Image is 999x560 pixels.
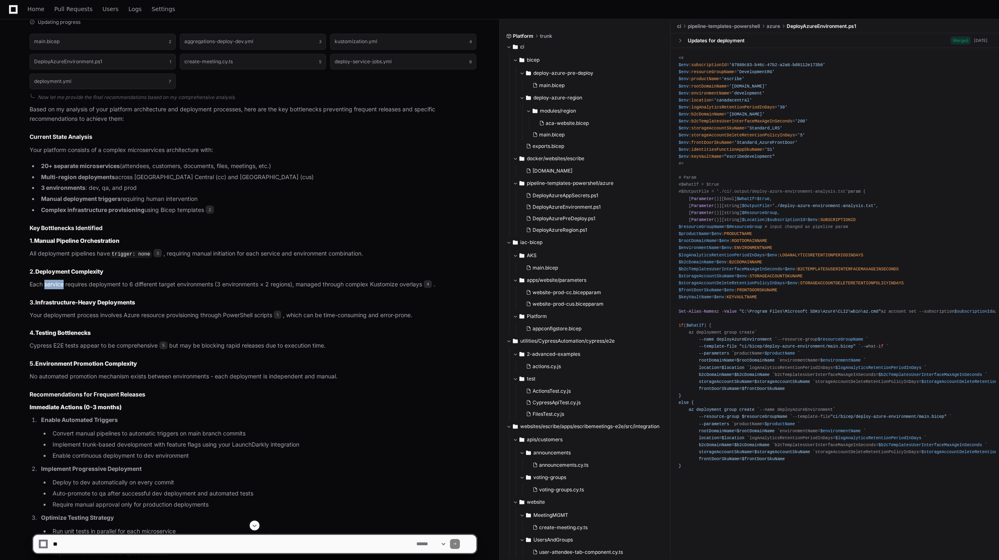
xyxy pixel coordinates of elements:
[30,34,176,49] button: main.bicep2
[724,154,775,159] span: "escribedevelopment"
[519,67,664,80] button: deploy-azure-pre-deploy
[533,388,571,394] span: ActionsTest.cy.js
[820,358,861,363] span: $environmentName
[679,126,689,131] span: $env
[732,245,772,250] span: :ENVIRONMENTNAME
[797,133,805,138] span: '5'
[724,295,757,300] span: :KEYVAULTNAME
[691,210,714,215] span: Parameter
[772,203,876,208] span: './deploy-azure-environment-analysis.txt'
[721,231,752,236] span: :PRODUCTNAME
[513,310,664,323] button: Platform
[523,397,659,408] button: CypressApiTest.cy.js
[689,119,792,124] span: :b2cTemplatesUserInterfaceMaxAgeInSeconds
[533,168,572,174] span: [DOMAIN_NAME]
[34,39,60,44] h1: main.bicep
[519,471,664,484] button: voting-groups
[797,281,904,286] span: :STORAGEACCOUNTDELETERETENTIONPOLICYINDAYS
[30,145,476,155] p: Your platform consists of a complex microservices architecture with:
[330,54,476,69] button: deploy-service-jobs.yml6
[533,449,571,456] span: announcements
[679,140,689,145] span: $env
[152,7,175,12] span: Settings
[729,62,825,67] span: '87880c83-b46c-47b2-a2a8-bd0112e173b0'
[539,82,565,89] span: main.bicep
[506,420,664,433] button: websites/escribe/apps/escribemeetings-e2e/src/integration
[30,372,476,381] p: No automated promotion mechanism exists between environments - each deployment is independent and...
[729,84,767,89] span: '[DOMAIN_NAME]'
[180,54,326,69] button: create-meeting.cy.ts5
[830,414,946,419] span: "ci/bicep/deploy-azure-environment/main.bicep"
[757,196,770,201] span: $true
[689,62,726,67] span: :subscriptionId
[39,205,476,215] li: using Bicep templates
[737,274,747,279] span: $env
[533,143,564,150] span: exports.bicep
[679,112,689,117] span: $env
[679,69,689,74] span: $env
[526,104,664,118] button: modules/region
[533,227,587,233] span: DeployAzureRegion.ps1
[533,215,595,222] span: DeployAzurePreDeploy.ps1
[527,313,547,320] span: Platform
[691,217,714,222] span: Parameter
[41,206,145,213] strong: Complex infrastructure provisioning
[30,249,476,259] p: All deployment pipelines have , requiring manual initiation for each service and environment comb...
[469,58,472,65] span: 6
[737,196,754,201] span: $WhatIf
[808,217,818,222] span: $env
[533,106,537,116] svg: Directory
[724,309,737,314] span: Value
[679,436,927,447] span: ` b2cDomainName=$b2cDomainName `
[30,329,476,337] h3: 4.
[679,358,866,370] span: ` location=$location `
[734,288,777,293] span: :FRONTDOORSKUNAME
[679,253,765,258] span: $logAnalyticsRetentionPeriodInDays
[818,217,856,222] span: :SUBSCRIPTIONID
[767,217,805,222] span: $subscriptionId
[689,147,762,152] span: :identitiesFunctionAppSkuName
[777,253,863,258] span: :LOGANALYTICSRETENTIONPERIODINDAYS
[689,133,795,138] span: :storageAccountDeleteRetentionPolicyInDays
[747,274,803,279] span: :STORAGEACCOUNTSKUNAME
[679,182,719,187] span: #$WhatIf = $true
[50,440,476,449] li: Implement trunk-based development with feature flags using your LaunchDarkly integration
[540,33,552,39] span: trunk
[785,267,795,272] span: $env
[679,161,684,166] span: #>
[34,237,119,244] strong: Manual Pipeline Orchestration
[677,23,681,30] span: ci
[35,299,135,306] strong: Infrastructure-Heavy Deployments
[533,265,558,271] span: main.bicep
[704,309,714,314] span: Name
[539,131,565,138] span: main.bicep
[129,7,142,12] span: Logs
[533,474,566,481] span: voting-groups
[50,429,476,438] li: Convert manual pipelines to automatic triggers on main branch commits
[689,126,744,131] span: :storageAccountSkuName
[506,236,664,249] button: iac-bicep
[35,268,103,275] strong: Deployment Complexity
[878,442,982,447] span: $b2cTemplatesUserInterfaceMaxAgeInSeconds
[527,277,586,283] span: apps/website/parameters
[154,249,162,257] span: 3
[689,309,701,314] span: Alias
[533,94,582,101] span: deploy-azure-region
[689,84,726,89] span: :rootDomainName
[170,58,171,65] span: 1
[519,374,524,384] svg: Directory
[533,204,601,210] span: DeployAzureEnvironment.ps1
[679,84,689,89] span: $env
[679,62,689,67] span: $env
[765,224,848,229] span: # input changed as pipeline param
[519,275,524,285] svg: Directory
[533,512,568,519] span: MeetingMGMT
[513,372,664,385] button: test
[878,372,982,377] span: $b2cTemplatesUserInterfaceMaxAgeInSeconds
[169,38,171,45] span: 2
[335,39,377,44] h1: kustomization.yml
[533,289,601,296] span: website-prod-cc.bicepparam
[527,155,584,162] span: docker/websites/escribe
[536,118,659,129] button: aca-website.bicep
[689,105,774,110] span: :logAnalyticsRetentionPeriodInDays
